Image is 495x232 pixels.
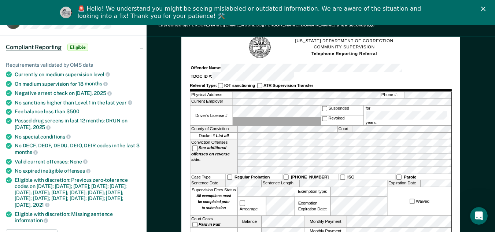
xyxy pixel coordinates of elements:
div: 🚨 Hello! We understand you might be seeing mislabeled or outdated information. We are aware of th... [78,5,424,20]
label: Balance [238,216,261,227]
input: IOT sanctioning [218,83,224,88]
strong: Regular Probation [234,174,270,179]
div: Case Type [190,174,225,180]
label: Current Employer [190,99,232,105]
strong: Offender Name: [191,66,222,70]
input: Regular Probation [227,174,232,180]
label: Arrearage [239,200,265,211]
strong: IOT sanctioning [224,83,255,88]
strong: Paid in Full [199,222,220,227]
span: year [116,100,132,106]
div: Conviction Offenses [190,140,237,174]
div: Currently on medium supervision [15,71,141,78]
span: 2025 [33,124,51,130]
div: No expired ineligible [15,167,141,174]
span: 2021 [33,202,49,208]
label: for years. [365,106,450,125]
strong: Telephone Reporting Referral [311,51,377,56]
strong: All exemptions must be completed prior to submission [196,194,231,210]
strong: ATR Supervision Transfer [263,83,313,88]
input: [PHONE_NUMBER] [283,174,289,180]
span: $500 [66,108,79,114]
input: for years. [366,111,447,119]
label: Phone #: [380,92,404,98]
div: Supervision Fees Status [190,187,237,216]
span: months [15,149,38,155]
div: No special [15,133,141,140]
strong: List all [216,133,229,138]
div: Valid current offenses: [15,158,141,165]
div: Negative arrest check on [DATE], [15,90,141,96]
img: TN Seal [248,36,272,59]
input: Waived [409,199,415,204]
div: Fee balance less than [15,108,141,115]
strong: TDOC ID #: [191,74,213,79]
div: No sanctions higher than Level 1 in the last [15,99,141,106]
span: offenses [64,168,90,174]
div: Court Costs [190,216,237,227]
div: Eligible with discretion: Previous zero-tolerance codes on [DATE]; [DATE]; [DATE]; [DATE]; [DATE]... [15,177,141,208]
label: Revoked [321,116,363,125]
label: Expiration Date [388,180,421,187]
span: level [93,71,110,77]
input: Revoked [322,116,328,122]
label: Driver’s License # [190,106,232,125]
span: None [70,159,88,165]
span: months [85,81,108,86]
strong: Parole [404,174,416,179]
h1: [US_STATE] DEPARTMENT OF CORRECTION COMMUNITY SUPERVISION [295,38,394,57]
label: Suspended [321,106,363,115]
strong: Referral Type: [190,83,217,88]
strong: ISC [347,174,354,179]
label: Exemption type: [295,187,330,196]
input: ATR Supervision Transfer [257,83,262,88]
input: Suspended [322,106,328,111]
span: Docket # [199,133,229,139]
label: Court [337,126,351,132]
div: Eligible with discretion: Missing sentence [15,211,141,224]
span: information [15,217,48,223]
label: Monthly Payment [304,216,347,227]
input: Parole [396,174,402,180]
div: Close [481,7,488,11]
label: Waived [409,198,431,204]
span: Compliant Reporting [6,44,62,51]
span: 2025 [94,90,111,96]
div: Requirements validated by OMS data [6,62,141,68]
iframe: Intercom live chat [470,207,488,225]
div: No DECF, DEDF, DEDU, DEIO, DEIR codes in the last 3 [15,143,141,155]
strong: [PHONE_NUMBER] [291,174,329,179]
span: conditions [40,134,70,140]
div: Exemption Expiration Date: [295,196,330,215]
input: Paid in Full [192,222,198,227]
img: Profile image for Kim [60,7,72,18]
label: Sentence Length [262,180,299,187]
strong: See additional offenses on reverse side. [191,146,230,162]
input: See additional offenses on reverse side. [192,146,198,151]
span: Eligible [67,44,88,51]
input: ISC [340,174,345,180]
label: County of Conviction [190,126,237,132]
label: Physical Address [190,92,232,98]
label: Sentence Date [190,180,225,187]
div: Passed drug screens in last 12 months: DRUN on [DATE], [15,118,141,130]
div: On medium supervision for 18 [15,81,141,87]
input: Arrearage [240,200,245,206]
span: a few seconds ago [337,22,374,27]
